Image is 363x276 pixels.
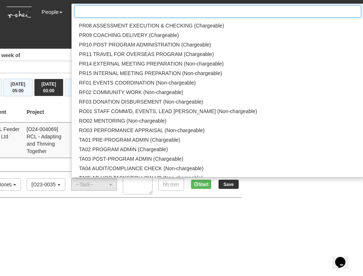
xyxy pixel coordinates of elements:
[79,70,222,77] span: PR15 INTERNAL MEETING PREPARATION (Non-chargeable)
[65,79,94,96] button: [DATE]09:00
[79,165,203,172] span: TA04 AUDIT/COMPLIANCE CHECK (Non-chargeable)
[24,102,69,123] th: Project
[79,127,205,134] span: RO03 PERFORMANCE APPRAISAL (Non-chargeable)
[219,180,239,189] input: Save
[74,5,361,18] input: Search
[79,155,183,163] span: TA03 POST-PROGRAM ADMIN (Chargeable)
[32,181,56,188] div: [O23-003590] MAS - Young Professionals (Coaching)
[41,4,62,20] a: People
[79,89,183,96] span: RF02 COMMUNITY WORK (Non-chargeable)
[68,122,120,158] td: PR04 PROGRAM PREPARATION (Chargeable)
[71,178,117,191] button: --Task--
[79,136,180,143] span: TA01 PRE-PROGRAM ADMIN (Chargeable)
[12,88,24,93] span: 05:00
[27,178,66,191] button: [O23-003590] MAS - Young Professionals (Coaching)
[34,79,63,96] button: [DATE]03:00
[43,88,54,93] span: 03:00
[191,180,211,189] button: Start
[79,51,214,58] span: PR11 TRAVEL FOR OVERSEAS PROGRAM (Chargeable)
[79,79,196,86] span: RF01 EVENTS COORDINATION (Non-chargeable)
[79,174,203,182] span: TA05 AD HOC TASKS/FOLLOW-UP (Non-chargeable)
[79,146,168,153] span: TA02 PROGRAM ADMIN (Chargeable)
[79,108,257,115] span: RO01 STAFF COMM/D, EVENTS, LEAD [PERSON_NAME] (Non-chargeable)
[76,181,108,188] div: --Task--
[68,102,120,123] th: Project Task
[79,22,224,29] span: PR08 ASSESSMENT EXECUTION & CHECKING (Chargeable)
[24,122,69,158] td: [O24-004069] RCL - Adapting and Thriving Together
[79,41,211,48] span: PR10 POST PROGRAM ADMINISTRATION (Chargeable)
[79,31,179,39] span: PR09 COACHING DELIVERY (Chargeable)
[332,247,356,269] iframe: chat widget
[158,178,184,191] input: hh:mm
[3,79,33,96] button: [DATE]05:00
[79,117,166,124] span: RO02 MENTORING (Non-chargeable)
[79,98,203,105] span: RF03 DONATION DISBURSEMENT (Non-chargeable)
[79,60,224,67] span: PR14 EXTERNAL MEETING PREPARATION (Non-chargeable)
